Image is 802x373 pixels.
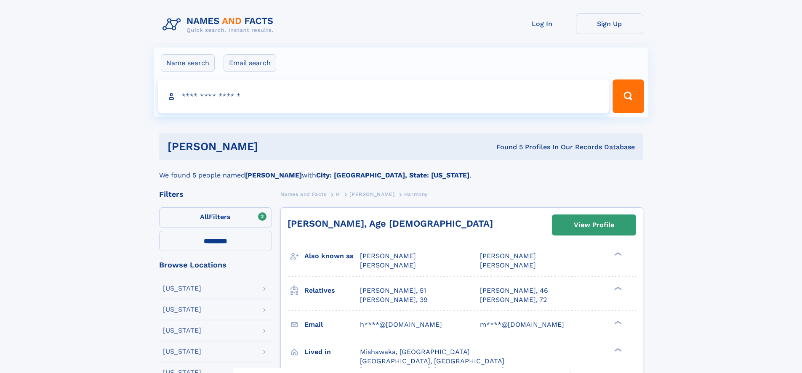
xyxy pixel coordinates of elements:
[613,79,644,113] button: Search Button
[612,320,622,325] div: ❯
[509,13,576,34] a: Log In
[360,348,470,356] span: Mishawaka, [GEOGRAPHIC_DATA]
[336,191,340,197] span: H
[360,295,428,304] a: [PERSON_NAME], 39
[612,347,622,352] div: ❯
[159,160,643,180] div: We found 5 people named with .
[480,286,548,295] a: [PERSON_NAME], 46
[163,285,201,292] div: [US_STATE]
[163,327,201,334] div: [US_STATE]
[480,261,536,269] span: [PERSON_NAME]
[280,189,327,199] a: Names and Facts
[360,261,416,269] span: [PERSON_NAME]
[552,215,636,235] a: View Profile
[159,190,272,198] div: Filters
[304,249,360,263] h3: Also known as
[612,286,622,291] div: ❯
[360,286,426,295] a: [PERSON_NAME], 51
[574,215,614,235] div: View Profile
[159,207,272,228] label: Filters
[288,218,493,229] a: [PERSON_NAME], Age [DEMOGRAPHIC_DATA]
[304,283,360,298] h3: Relatives
[612,251,622,257] div: ❯
[336,189,340,199] a: H
[159,13,280,36] img: Logo Names and Facts
[158,79,609,113] input: search input
[304,317,360,332] h3: Email
[349,191,394,197] span: [PERSON_NAME]
[480,252,536,260] span: [PERSON_NAME]
[168,141,377,152] h1: [PERSON_NAME]
[480,295,547,304] a: [PERSON_NAME], 72
[163,306,201,313] div: [US_STATE]
[404,191,428,197] span: Harmony
[316,171,469,179] b: City: [GEOGRAPHIC_DATA], State: [US_STATE]
[200,213,209,221] span: All
[161,54,215,72] label: Name search
[576,13,643,34] a: Sign Up
[245,171,302,179] b: [PERSON_NAME]
[304,345,360,359] h3: Lived in
[163,348,201,355] div: [US_STATE]
[360,252,416,260] span: [PERSON_NAME]
[159,261,272,269] div: Browse Locations
[349,189,394,199] a: [PERSON_NAME]
[377,143,635,152] div: Found 5 Profiles In Our Records Database
[224,54,276,72] label: Email search
[360,357,504,365] span: [GEOGRAPHIC_DATA], [GEOGRAPHIC_DATA]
